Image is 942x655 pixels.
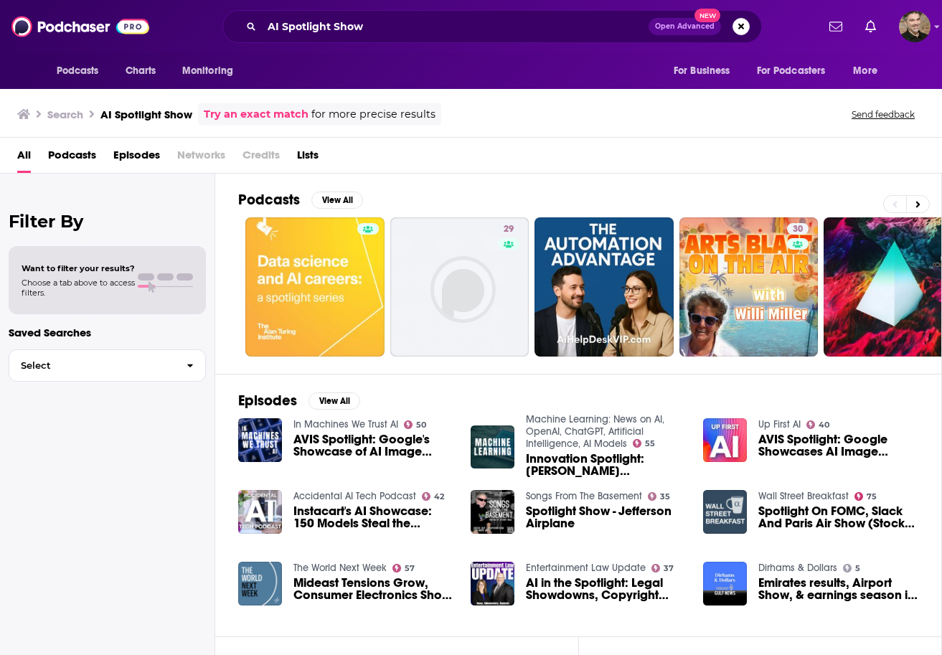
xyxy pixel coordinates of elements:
[843,57,895,85] button: open menu
[311,192,363,209] button: View All
[116,57,165,85] a: Charts
[526,490,642,502] a: Songs From The Basement
[204,106,308,123] a: Try an exact match
[793,222,803,237] span: 30
[526,577,686,601] a: AI in the Spotlight: Legal Showdowns, Copyright Battles, and Industry Strikes – Entertainment Law...
[853,61,877,81] span: More
[854,492,877,501] a: 75
[655,23,715,30] span: Open Advanced
[405,565,415,572] span: 57
[899,11,931,42] button: Show profile menu
[703,490,747,534] a: Spotlight On FOMC, Slack And Paris Air Show (Stocks To Watch)
[293,418,398,430] a: In Machines We Trust AI
[648,492,671,501] a: 35
[703,562,747,605] a: Emirates results, Airport Show, & earnings season in spotlight
[293,433,453,458] a: AVIS Spotlight: Google's Showcase of AI Image Search Advancements
[222,10,762,43] div: Search podcasts, credits, & more...
[819,422,829,428] span: 40
[48,143,96,173] a: Podcasts
[664,565,674,572] span: 37
[262,15,649,38] input: Search podcasts, credits, & more...
[390,217,529,357] a: 29
[238,392,360,410] a: EpisodesView All
[308,392,360,410] button: View All
[293,490,416,502] a: Accidental AI Tech Podcast
[57,61,99,81] span: Podcasts
[172,57,252,85] button: open menu
[293,505,453,529] a: Instacart's AI Showcase: 150 Models Steal the Spotlight Before IPO Debut
[238,418,282,462] img: AVIS Spotlight: Google's Showcase of AI Image Search Advancements
[238,191,363,209] a: PodcastsView All
[758,562,837,574] a: Dirhams & Dollars
[47,108,83,121] h3: Search
[526,505,686,529] a: Spotlight Show - Jefferson Airplane
[238,562,282,605] img: Mideast Tensions Grow, Consumer Electronics Show Spotlights AI, Divided U.S. Congress Returns, an...
[855,565,860,572] span: 5
[758,433,918,458] a: AVIS Spotlight: Google Showcases AI Image Search Advancements
[238,490,282,534] img: Instacart's AI Showcase: 150 Models Steal the Spotlight Before IPO Debut
[182,61,233,81] span: Monitoring
[293,562,387,574] a: The World Next Week
[526,453,686,477] span: Innovation Spotlight: [PERSON_NAME] Showcases infoSentience's AI Reporting Revolution
[633,439,656,448] a: 55
[843,564,861,572] a: 5
[471,425,514,469] img: Innovation Spotlight: Steve Wasick Showcases infoSentience's AI Reporting Revolution
[645,440,655,447] span: 55
[899,11,931,42] span: Logged in as osbennn
[297,143,319,173] a: Lists
[22,263,135,273] span: Want to filter your results?
[899,11,931,42] img: User Profile
[9,349,206,382] button: Select
[504,222,514,237] span: 29
[416,422,426,428] span: 50
[679,217,819,357] a: 30
[526,413,664,450] a: Machine Learning: News on AI, OpenAI, ChatGPT, Artificial Intelligence, AI Models
[11,13,149,40] img: Podchaser - Follow, Share and Rate Podcasts
[847,108,919,121] button: Send feedback
[748,57,847,85] button: open menu
[126,61,156,81] span: Charts
[17,143,31,173] a: All
[498,223,519,235] a: 29
[757,61,826,81] span: For Podcasters
[526,562,646,574] a: Entertainment Law Update
[9,361,175,370] span: Select
[422,492,445,501] a: 42
[293,577,453,601] a: Mideast Tensions Grow, Consumer Electronics Show Spotlights AI, Divided U.S. Congress Returns, an...
[758,490,849,502] a: Wall Street Breakfast
[824,14,848,39] a: Show notifications dropdown
[471,562,514,605] img: AI in the Spotlight: Legal Showdowns, Copyright Battles, and Industry Strikes – Entertainment Law...
[787,223,809,235] a: 30
[434,494,444,500] span: 42
[694,9,720,22] span: New
[22,278,135,298] span: Choose a tab above to access filters.
[238,392,297,410] h2: Episodes
[113,143,160,173] a: Episodes
[758,577,918,601] a: Emirates results, Airport Show, & earnings season in spotlight
[47,57,118,85] button: open menu
[651,564,674,572] a: 37
[404,420,427,429] a: 50
[311,106,435,123] span: for more precise results
[471,490,514,534] img: Spotlight Show - Jefferson Airplane
[9,326,206,339] p: Saved Searches
[758,418,801,430] a: Up First AI
[806,420,830,429] a: 40
[758,505,918,529] a: Spotlight On FOMC, Slack And Paris Air Show (Stocks To Watch)
[660,494,670,500] span: 35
